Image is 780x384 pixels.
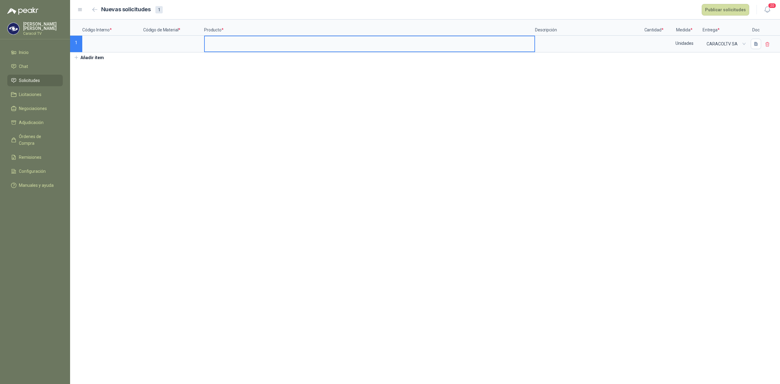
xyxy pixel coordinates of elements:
[23,22,63,30] p: [PERSON_NAME] [PERSON_NAME]
[8,23,19,34] img: Company Logo
[70,36,82,52] p: 1
[143,20,204,36] p: Código de Material
[7,89,63,100] a: Licitaciones
[642,20,666,36] p: Cantidad
[19,63,28,70] span: Chat
[707,39,744,48] span: CARACOLTV SA
[155,6,163,13] div: 1
[666,20,703,36] p: Medida
[7,180,63,191] a: Manuales y ayuda
[7,61,63,72] a: Chat
[19,133,57,147] span: Órdenes de Compra
[101,5,151,14] h2: Nuevas solicitudes
[7,151,63,163] a: Remisiones
[19,119,44,126] span: Adjudicación
[535,20,642,36] p: Descripción
[667,36,702,50] div: Unidades
[19,91,41,98] span: Licitaciones
[7,103,63,114] a: Negociaciones
[70,52,108,63] button: Añadir ítem
[19,49,29,56] span: Inicio
[7,47,63,58] a: Inicio
[7,165,63,177] a: Configuración
[7,75,63,86] a: Solicitudes
[7,117,63,128] a: Adjudicación
[19,182,54,189] span: Manuales y ayuda
[7,131,63,149] a: Órdenes de Compra
[19,77,40,84] span: Solicitudes
[768,3,776,9] span: 20
[19,168,46,175] span: Configuración
[19,154,41,161] span: Remisiones
[703,20,748,36] p: Entrega
[204,20,535,36] p: Producto
[82,20,143,36] p: Código Interno
[748,20,764,36] p: Doc
[19,105,47,112] span: Negociaciones
[762,4,773,15] button: 20
[7,7,38,15] img: Logo peakr
[23,32,63,35] p: Caracol TV
[702,4,749,16] button: Publicar solicitudes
